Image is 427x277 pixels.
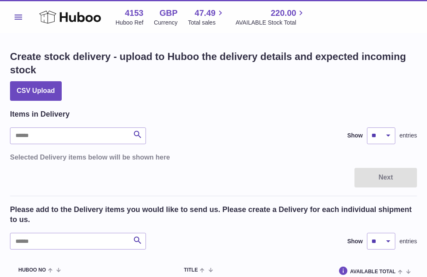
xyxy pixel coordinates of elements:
span: entries [399,237,417,245]
strong: 4153 [125,7,143,19]
h1: Create stock delivery - upload to Huboo the delivery details and expected incoming stock [10,50,417,77]
span: 220.00 [271,7,296,19]
span: 47.49 [195,7,216,19]
div: Currency [154,19,178,27]
span: AVAILABLE Total [350,269,396,275]
label: Show [347,237,363,245]
span: Total sales [188,19,225,27]
span: entries [399,132,417,140]
a: 47.49 Total sales [188,7,225,27]
span: Title [184,267,198,273]
div: Huboo Ref [116,19,143,27]
a: 220.00 AVAILABLE Stock Total [236,7,306,27]
span: Huboo no [18,267,46,273]
h3: Selected Delivery items below will be shown here [10,152,417,162]
h2: Items in Delivery [10,109,70,119]
strong: GBP [159,7,177,19]
span: AVAILABLE Stock Total [236,19,306,27]
h2: Please add to the Delivery items you would like to send us. Please create a Delivery for each ind... [10,205,417,225]
label: Show [347,132,363,140]
button: CSV Upload [10,81,62,101]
